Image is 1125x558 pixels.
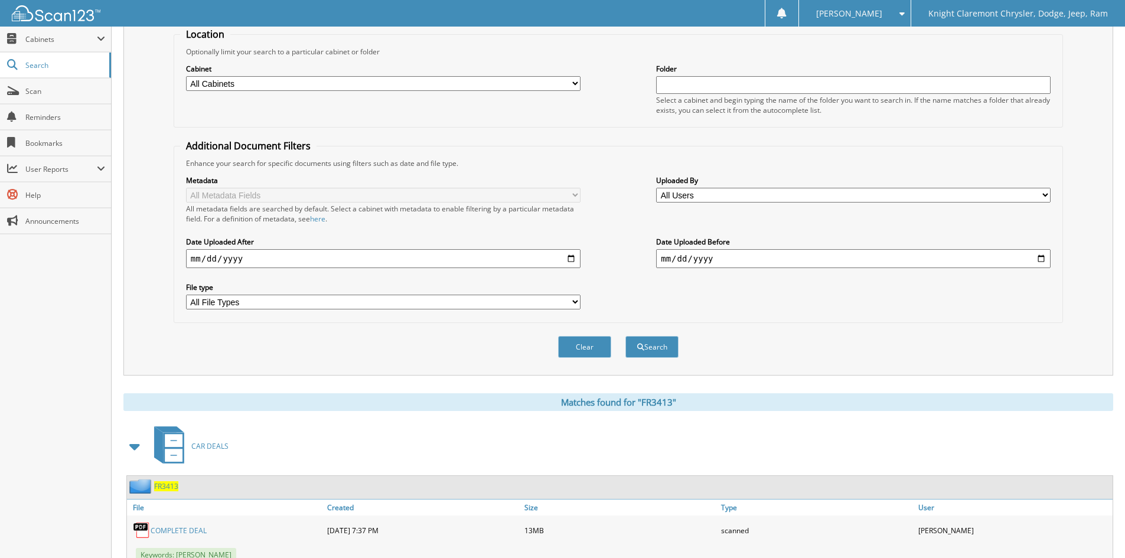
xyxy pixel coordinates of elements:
[558,336,611,358] button: Clear
[186,249,581,268] input: start
[186,282,581,292] label: File type
[324,518,521,542] div: [DATE] 7:37 PM
[915,518,1113,542] div: [PERSON_NAME]
[186,175,581,185] label: Metadata
[656,249,1051,268] input: end
[656,175,1051,185] label: Uploaded By
[625,336,679,358] button: Search
[12,5,100,21] img: scan123-logo-white.svg
[186,237,581,247] label: Date Uploaded After
[180,28,230,41] legend: Location
[133,521,151,539] img: PDF.png
[151,526,207,536] a: COMPLETE DEAL
[129,479,154,494] img: folder2.png
[928,10,1108,17] span: Knight Claremont Chrysler, Dodge, Jeep, Ram
[180,139,317,152] legend: Additional Document Filters
[180,158,1056,168] div: Enhance your search for specific documents using filters such as date and file type.
[186,64,581,74] label: Cabinet
[718,500,915,515] a: Type
[123,393,1113,411] div: Matches found for "FR3413"
[656,237,1051,247] label: Date Uploaded Before
[25,138,105,148] span: Bookmarks
[25,60,103,70] span: Search
[816,10,882,17] span: [PERSON_NAME]
[180,47,1056,57] div: Optionally limit your search to a particular cabinet or folder
[718,518,915,542] div: scanned
[191,441,229,451] span: CAR DEALS
[25,216,105,226] span: Announcements
[154,481,178,491] a: FR3413
[127,500,324,515] a: File
[25,34,97,44] span: Cabinets
[25,86,105,96] span: Scan
[656,64,1051,74] label: Folder
[25,190,105,200] span: Help
[310,214,325,224] a: here
[147,423,229,469] a: CAR DEALS
[186,204,581,224] div: All metadata fields are searched by default. Select a cabinet with metadata to enable filtering b...
[25,164,97,174] span: User Reports
[521,518,719,542] div: 13MB
[521,500,719,515] a: Size
[915,500,1113,515] a: User
[25,112,105,122] span: Reminders
[324,500,521,515] a: Created
[656,95,1051,115] div: Select a cabinet and begin typing the name of the folder you want to search in. If the name match...
[1066,501,1125,558] iframe: Chat Widget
